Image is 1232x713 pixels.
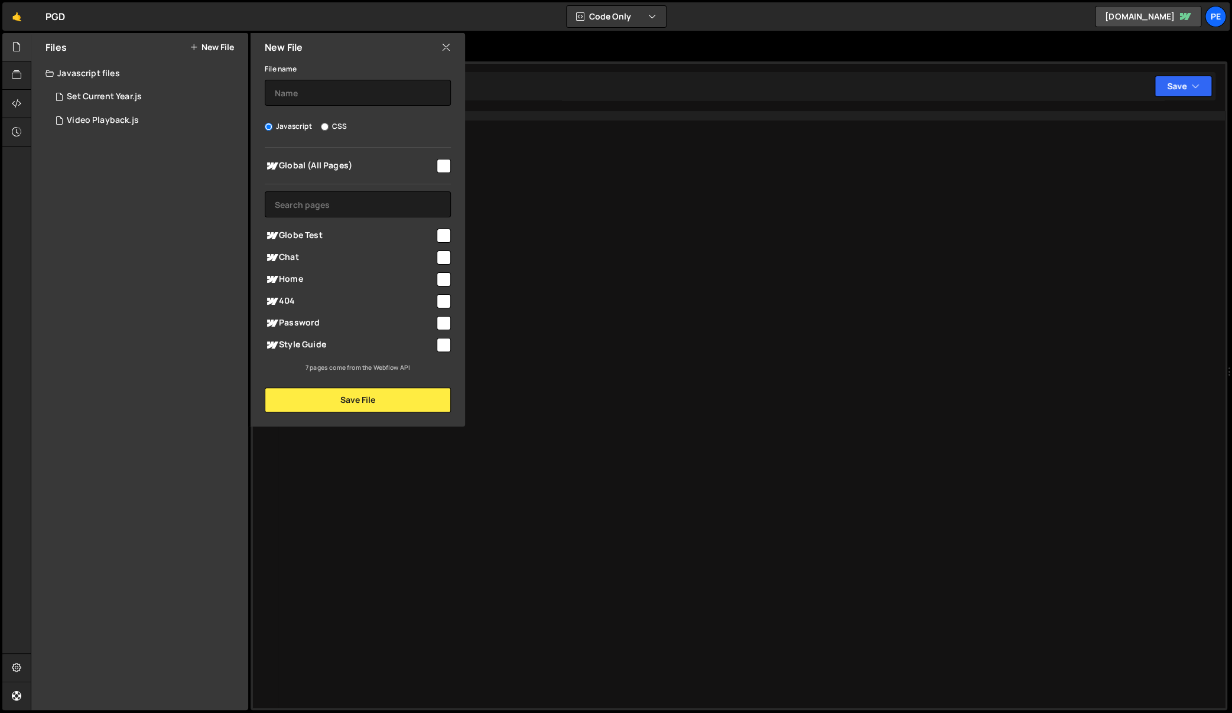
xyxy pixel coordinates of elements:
[265,229,435,243] span: Globe Test
[1095,6,1201,27] a: [DOMAIN_NAME]
[265,388,451,412] button: Save File
[265,123,272,131] input: Javascript
[45,41,67,54] h2: Files
[2,2,31,31] a: 🤙
[265,316,435,330] span: Password
[265,121,312,132] label: Javascript
[265,80,451,106] input: Name
[265,63,297,75] label: File name
[305,363,410,372] small: 7 pages come from the Webflow API
[31,61,248,85] div: Javascript files
[321,123,329,131] input: CSS
[265,191,451,217] input: Search pages
[45,9,65,24] div: PGD
[67,92,142,102] div: Set Current Year.js
[567,6,666,27] button: Code Only
[265,159,435,173] span: Global (All Pages)
[265,272,435,286] span: Home
[265,41,303,54] h2: New File
[45,85,248,109] div: 13409/33520.js
[45,109,248,132] div: 13409/33974.js
[1155,76,1212,97] button: Save
[321,121,347,132] label: CSS
[265,294,435,308] span: 404
[67,115,139,126] div: Video Playback.js
[265,338,435,352] span: Style Guide
[265,250,435,265] span: Chat
[190,43,234,52] button: New File
[1205,6,1226,27] a: Pe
